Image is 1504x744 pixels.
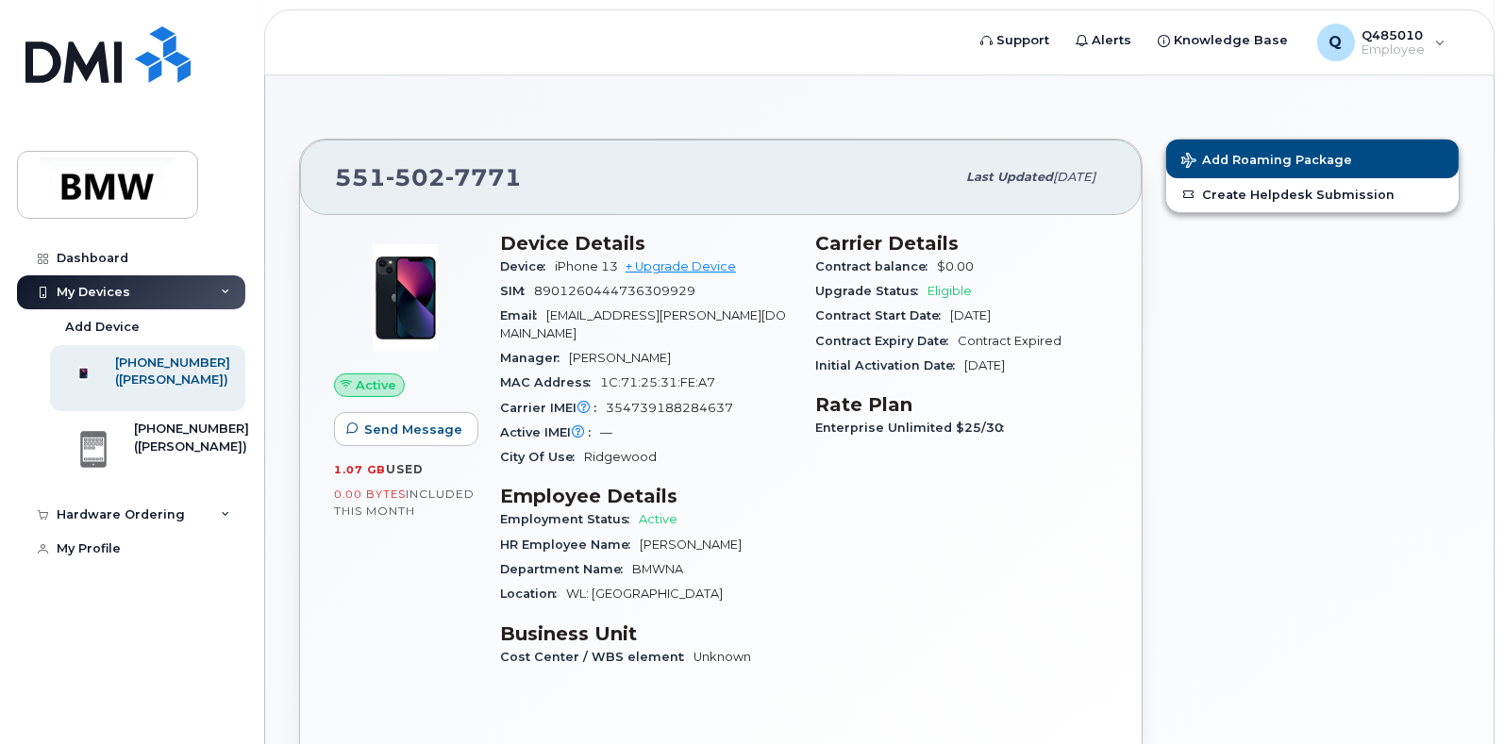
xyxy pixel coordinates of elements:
span: Q485010 [1362,27,1426,42]
span: Cost Center / WBS element [500,650,694,664]
span: 0.00 Bytes [334,488,406,501]
span: Ridgewood [584,450,657,464]
span: 7771 [445,163,522,191]
h3: Rate Plan [815,393,1108,416]
button: Send Message [334,412,478,446]
h3: Carrier Details [815,232,1108,255]
div: Q485010 [1304,24,1459,61]
span: Carrier IMEI [500,401,606,415]
span: Contract Expiry Date [815,334,958,348]
span: 502 [386,163,445,191]
span: Manager [500,351,569,365]
span: Device [500,259,555,273]
span: [EMAIL_ADDRESS][PERSON_NAME][DOMAIN_NAME] [500,308,786,339]
span: SIM [500,284,534,298]
span: — [600,425,612,439]
span: Add Roaming Package [1181,153,1352,171]
a: Create Helpdesk Submission [1166,178,1459,212]
span: Q [1329,31,1343,54]
span: [DATE] [950,308,991,322]
span: 354739188284637 [606,401,733,415]
span: Location [500,587,566,601]
a: Knowledge Base [1145,22,1302,59]
span: HR Employee Name [500,537,640,552]
span: included this month [334,487,475,518]
span: 1C:71:25:31:FE:A7 [600,375,715,389]
h3: Employee Details [500,485,793,507]
span: Active IMEI [500,425,600,439]
span: Eligible [927,284,972,298]
span: [PERSON_NAME] [640,537,742,552]
span: Initial Activation Date [815,358,964,372]
span: Knowledge Base [1175,31,1289,50]
span: Contract balance [815,259,937,273]
span: Email [500,308,546,322]
span: Alerts [1093,31,1132,50]
span: City Of Use [500,450,584,464]
a: Support [968,22,1063,59]
span: Support [997,31,1050,50]
img: image20231002-3703462-1ig824h.jpeg [349,241,462,355]
span: [PERSON_NAME] [569,351,671,365]
span: Contract Expired [958,334,1061,348]
h3: Business Unit [500,622,793,645]
span: BMWNA [632,562,683,576]
button: Add Roaming Package [1166,140,1459,178]
span: Contract Start Date [815,308,950,322]
span: used [386,462,424,476]
span: 8901260444736309929 [534,284,695,298]
span: Employee [1362,42,1426,58]
span: Enterprise Unlimited $25/30 [815,421,1013,435]
span: iPhone 13 [555,259,618,273]
a: Alerts [1063,22,1145,59]
span: Department Name [500,562,632,576]
h3: Device Details [500,232,793,255]
span: 1.07 GB [334,463,386,476]
span: Send Message [364,421,462,438]
iframe: Messenger Launcher [1422,662,1490,730]
span: Upgrade Status [815,284,927,298]
span: Last updated [966,170,1053,184]
span: [DATE] [1053,170,1095,184]
span: Active [639,512,677,526]
span: Active [356,376,396,394]
span: MAC Address [500,375,600,389]
span: Employment Status [500,512,639,526]
span: WL: [GEOGRAPHIC_DATA] [566,587,723,601]
span: [DATE] [964,358,1005,372]
span: $0.00 [937,259,974,273]
span: Unknown [694,650,751,664]
a: + Upgrade Device [626,259,736,273]
span: 551 [335,163,522,191]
